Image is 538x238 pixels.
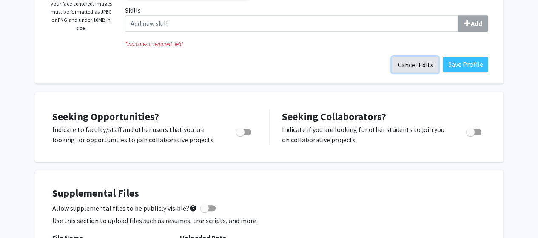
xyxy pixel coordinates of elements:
[282,124,450,145] p: Indicate if you are looking for other students to join you on collaborative projects.
[6,200,36,232] iframe: Chat
[189,203,197,213] mat-icon: help
[282,110,386,123] span: Seeking Collaborators?
[125,15,458,32] input: SkillsAdd
[443,57,488,72] button: Save Profile
[52,203,197,213] span: Allow supplemental files to be publicly visible?
[52,187,486,200] h4: Supplemental Files
[463,124,486,137] div: Toggle
[125,5,488,32] label: Skills
[233,124,256,137] div: Toggle
[52,110,159,123] span: Seeking Opportunities?
[125,40,488,48] i: Indicates a required field
[470,19,482,28] b: Add
[52,124,220,145] p: Indicate to faculty/staff and other users that you are looking for opportunities to join collabor...
[52,215,486,226] p: Use this section to upload files such as resumes, transcripts, and more.
[392,57,438,73] button: Cancel Edits
[458,15,488,32] button: Skills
